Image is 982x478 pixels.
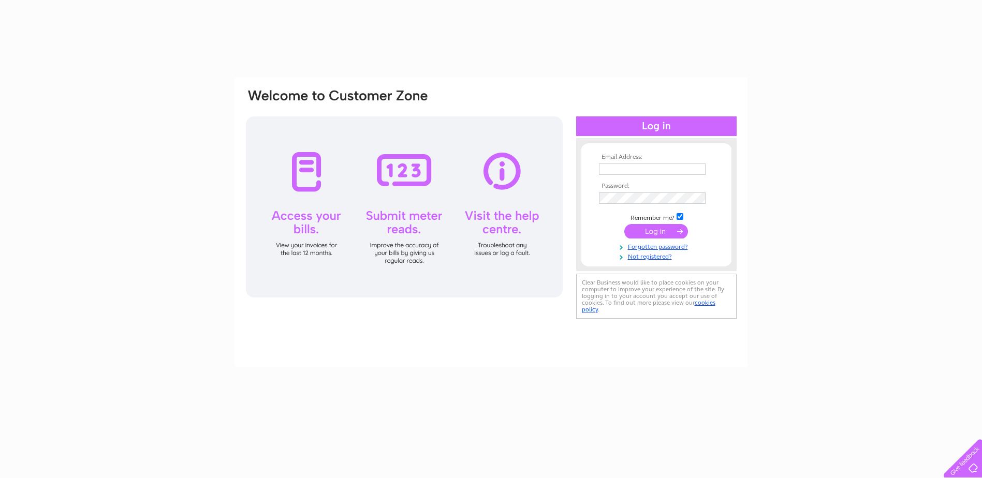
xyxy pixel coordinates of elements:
[582,299,715,313] a: cookies policy
[596,183,716,190] th: Password:
[599,251,716,261] a: Not registered?
[599,241,716,251] a: Forgotten password?
[624,224,688,238] input: Submit
[596,212,716,222] td: Remember me?
[576,274,737,319] div: Clear Business would like to place cookies on your computer to improve your experience of the sit...
[596,154,716,161] th: Email Address:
